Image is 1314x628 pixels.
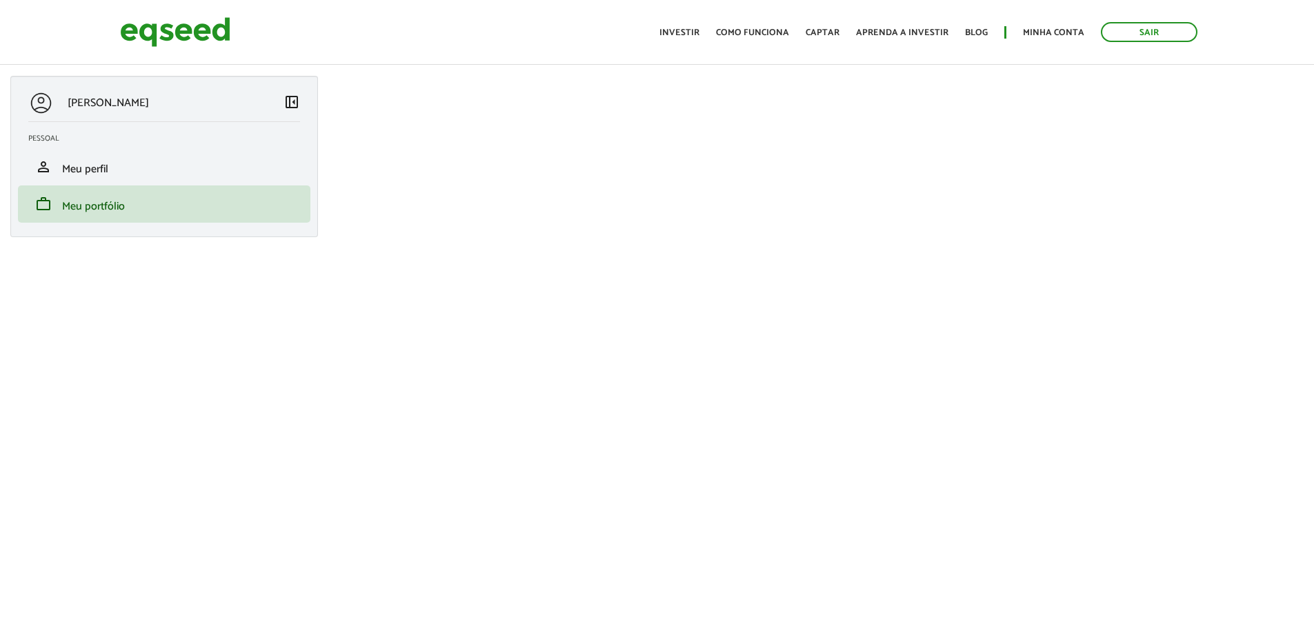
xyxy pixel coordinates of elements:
[68,97,149,110] p: [PERSON_NAME]
[806,28,839,37] a: Captar
[35,196,52,212] span: work
[120,14,230,50] img: EqSeed
[18,185,310,223] li: Meu portfólio
[965,28,988,37] a: Blog
[716,28,789,37] a: Como funciona
[659,28,699,37] a: Investir
[28,196,300,212] a: workMeu portfólio
[1023,28,1084,37] a: Minha conta
[283,94,300,110] span: left_panel_close
[62,160,108,179] span: Meu perfil
[1101,22,1197,42] a: Sair
[28,134,310,143] h2: Pessoal
[283,94,300,113] a: Colapsar menu
[18,148,310,185] li: Meu perfil
[856,28,948,37] a: Aprenda a investir
[35,159,52,175] span: person
[62,197,125,216] span: Meu portfólio
[28,159,300,175] a: personMeu perfil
